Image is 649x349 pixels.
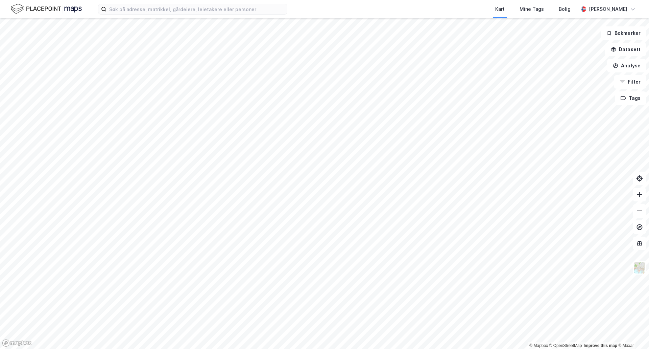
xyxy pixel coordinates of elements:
[633,261,646,274] img: Z
[2,339,32,347] a: Mapbox homepage
[495,5,505,13] div: Kart
[615,91,646,105] button: Tags
[529,343,548,348] a: Mapbox
[520,5,544,13] div: Mine Tags
[559,5,571,13] div: Bolig
[589,5,627,13] div: [PERSON_NAME]
[584,343,617,348] a: Improve this map
[549,343,582,348] a: OpenStreetMap
[605,43,646,56] button: Datasett
[615,317,649,349] iframe: Chat Widget
[607,59,646,72] button: Analyse
[614,75,646,89] button: Filter
[106,4,287,14] input: Søk på adresse, matrikkel, gårdeiere, leietakere eller personer
[615,317,649,349] div: Kontrollprogram for chat
[601,26,646,40] button: Bokmerker
[11,3,82,15] img: logo.f888ab2527a4732fd821a326f86c7f29.svg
